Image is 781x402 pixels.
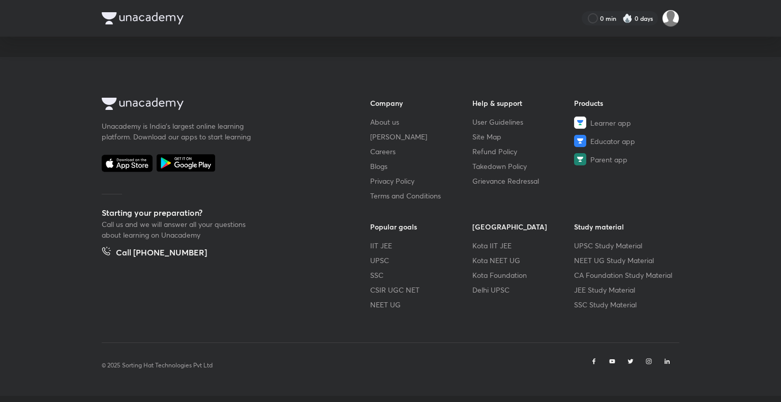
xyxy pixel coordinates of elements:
a: UPSC [370,255,472,266]
p: © 2025 Sorting Hat Technologies Pvt Ltd [102,361,213,370]
img: Learner app [574,117,586,129]
p: Unacademy is India’s largest online learning platform. Download our apps to start learning [102,121,254,142]
a: NEET UG Study Material [574,255,676,266]
h6: Company [370,98,472,108]
a: CSIR UGC NET [370,284,472,295]
h5: Starting your preparation? [102,207,338,219]
a: Blogs [370,161,472,171]
a: SSC Study Material [574,299,676,310]
h6: Help & support [472,98,575,108]
a: Company Logo [102,98,338,112]
a: Privacy Policy [370,176,472,186]
a: Kota NEET UG [472,255,575,266]
span: Educator app [590,136,635,147]
a: Careers [370,146,472,157]
a: Educator app [574,135,676,147]
a: CA Foundation Study Material [574,270,676,280]
a: User Guidelines [472,117,575,127]
p: Call us and we will answer all your questions about learning on Unacademy [102,219,254,240]
a: NEET UG [370,299,472,310]
a: About us [370,117,472,127]
img: Company Logo [102,12,184,24]
img: Educator app [574,135,586,147]
a: Kota Foundation [472,270,575,280]
h6: [GEOGRAPHIC_DATA] [472,221,575,232]
span: Parent app [590,154,627,165]
a: IIT JEE [370,240,472,251]
img: Parent app [574,153,586,165]
img: Company Logo [102,98,184,110]
a: Takedown Policy [472,161,575,171]
a: Site Map [472,131,575,142]
a: Parent app [574,153,676,165]
h6: Products [574,98,676,108]
a: Terms and Conditions [370,190,472,201]
a: UPSC Study Material [574,240,676,251]
a: Kota IIT JEE [472,240,575,251]
a: Delhi UPSC [472,284,575,295]
a: Learner app [574,117,676,129]
h6: Study material [574,221,676,232]
span: Learner app [590,118,631,128]
h5: Call [PHONE_NUMBER] [116,246,207,261]
a: Grievance Redressal [472,176,575,186]
a: [PERSON_NAME] [370,131,472,142]
span: Careers [370,146,396,157]
img: streak [622,13,633,23]
a: Refund Policy [472,146,575,157]
img: Sneha [662,10,679,27]
h6: Popular goals [370,221,472,232]
a: Call [PHONE_NUMBER] [102,246,207,261]
a: SSC [370,270,472,280]
a: JEE Study Material [574,284,676,295]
